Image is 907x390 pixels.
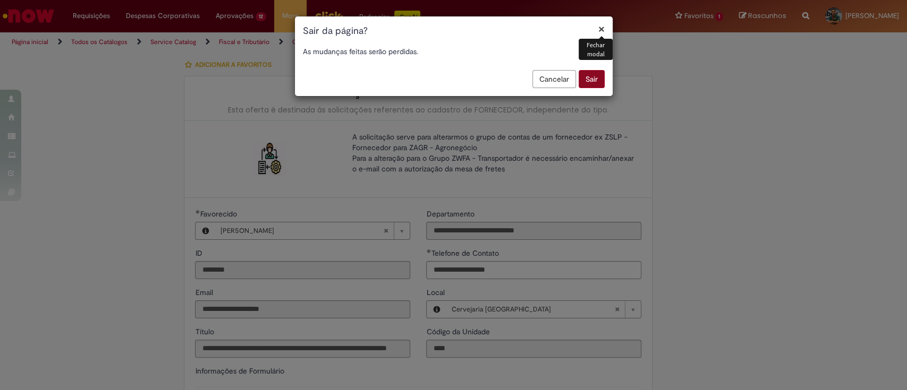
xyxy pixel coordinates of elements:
div: Fechar modal [579,39,612,60]
h1: Sair da página? [303,24,605,38]
button: Sair [579,70,605,88]
button: Cancelar [532,70,576,88]
p: As mudanças feitas serão perdidas. [303,46,605,57]
button: Fechar modal [598,23,605,34]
